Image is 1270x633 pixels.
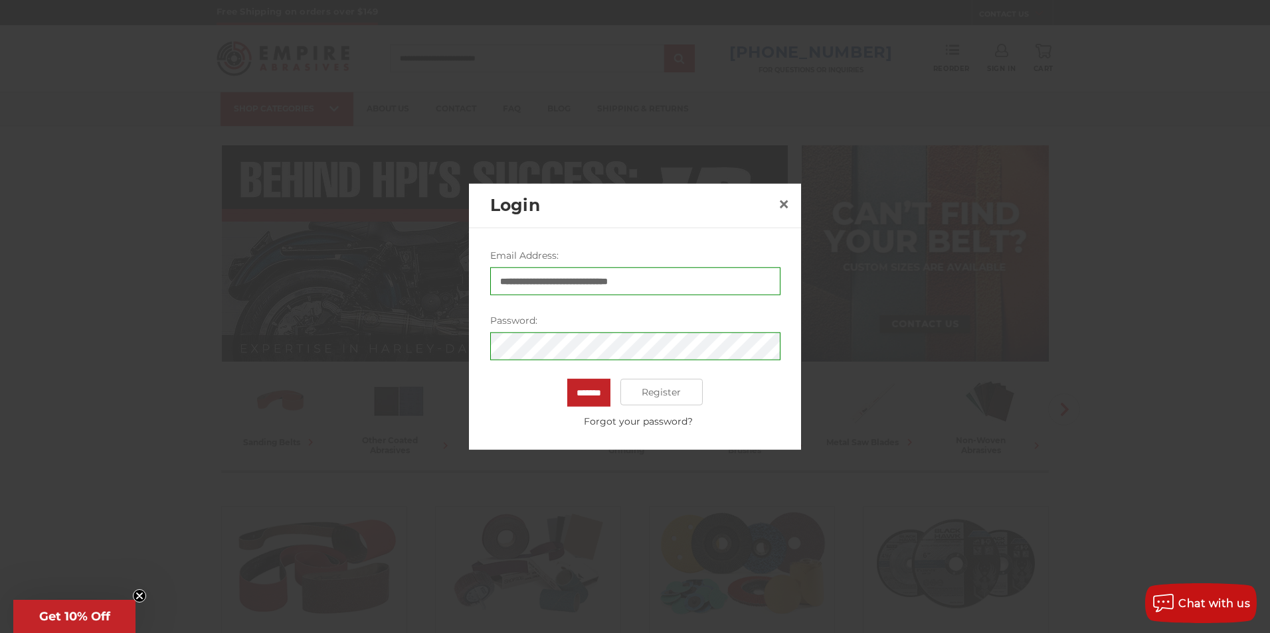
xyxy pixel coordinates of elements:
span: Chat with us [1178,597,1250,610]
a: Forgot your password? [497,415,780,429]
label: Password: [490,314,780,328]
a: Close [773,193,794,214]
label: Email Address: [490,249,780,263]
div: Get 10% OffClose teaser [13,600,136,633]
span: Get 10% Off [39,609,110,624]
span: × [778,190,790,216]
button: Chat with us [1145,583,1257,623]
button: Close teaser [133,589,146,602]
h2: Login [490,193,773,218]
a: Register [620,379,703,405]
